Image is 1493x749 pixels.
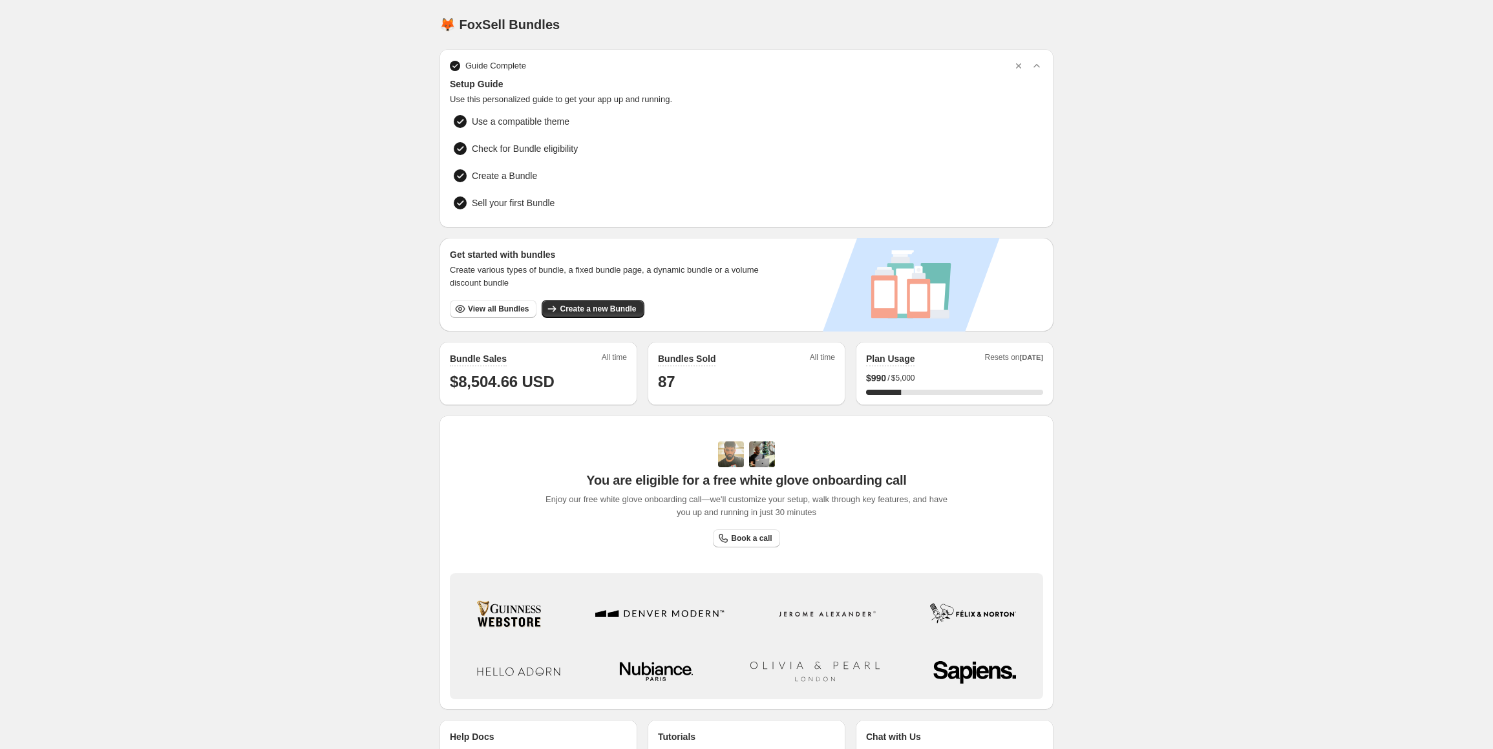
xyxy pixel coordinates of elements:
[450,78,1043,90] span: Setup Guide
[542,300,644,318] button: Create a new Bundle
[810,352,835,366] span: All time
[713,529,779,547] a: Book a call
[450,248,771,261] h3: Get started with bundles
[450,300,536,318] button: View all Bundles
[658,352,715,365] h2: Bundles Sold
[749,441,775,467] img: Prakhar
[450,730,494,743] p: Help Docs
[472,142,578,155] span: Check for Bundle eligibility
[468,304,529,314] span: View all Bundles
[1020,353,1043,361] span: [DATE]
[731,533,772,543] span: Book a call
[985,352,1044,366] span: Resets on
[472,169,537,182] span: Create a Bundle
[866,730,921,743] p: Chat with Us
[866,372,1043,385] div: /
[450,264,771,290] span: Create various types of bundle, a fixed bundle page, a dynamic bundle or a volume discount bundle
[602,352,627,366] span: All time
[658,730,695,743] p: Tutorials
[539,493,955,519] span: Enjoy our free white glove onboarding call—we'll customize your setup, walk through key features,...
[465,59,526,72] span: Guide Complete
[560,304,636,314] span: Create a new Bundle
[718,441,744,467] img: Adi
[866,372,886,385] span: $ 990
[472,115,569,128] span: Use a compatible theme
[586,472,906,488] span: You are eligible for a free white glove onboarding call
[450,93,1043,106] span: Use this personalized guide to get your app up and running.
[450,372,627,392] h1: $8,504.66 USD
[472,196,555,209] span: Sell your first Bundle
[866,352,915,365] h2: Plan Usage
[450,352,507,365] h2: Bundle Sales
[439,17,560,32] h1: 🦊 FoxSell Bundles
[891,373,915,383] span: $5,000
[658,372,835,392] h1: 87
